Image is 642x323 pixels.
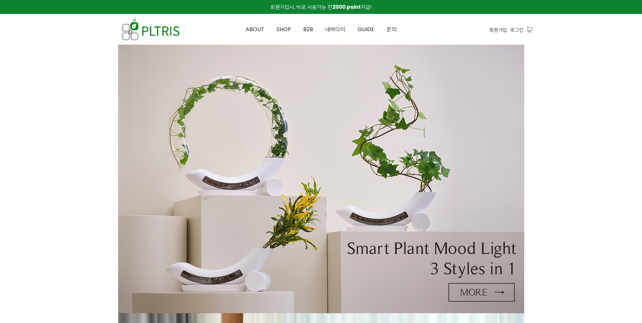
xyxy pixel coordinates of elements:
span: 회원가입시, 바로 사용가능 한 지급! [270,3,372,10]
a: GUIDE [352,14,380,45]
a: SHOP [270,14,297,45]
a: 문의 [380,14,403,45]
strong: 2000 point [332,3,361,10]
span: GUIDE [358,25,374,33]
a: B2B [297,14,319,45]
a: ABOUT [240,14,270,45]
a: 회원가입 [489,26,507,34]
span: ABOUT [246,25,264,33]
span: 문의 [386,25,397,33]
a: 로그인 [510,26,524,34]
a: 네버다이 [319,14,352,45]
span: B2B [303,25,313,33]
span: SHOP [276,25,291,33]
span: 네버다이 [325,25,346,33]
